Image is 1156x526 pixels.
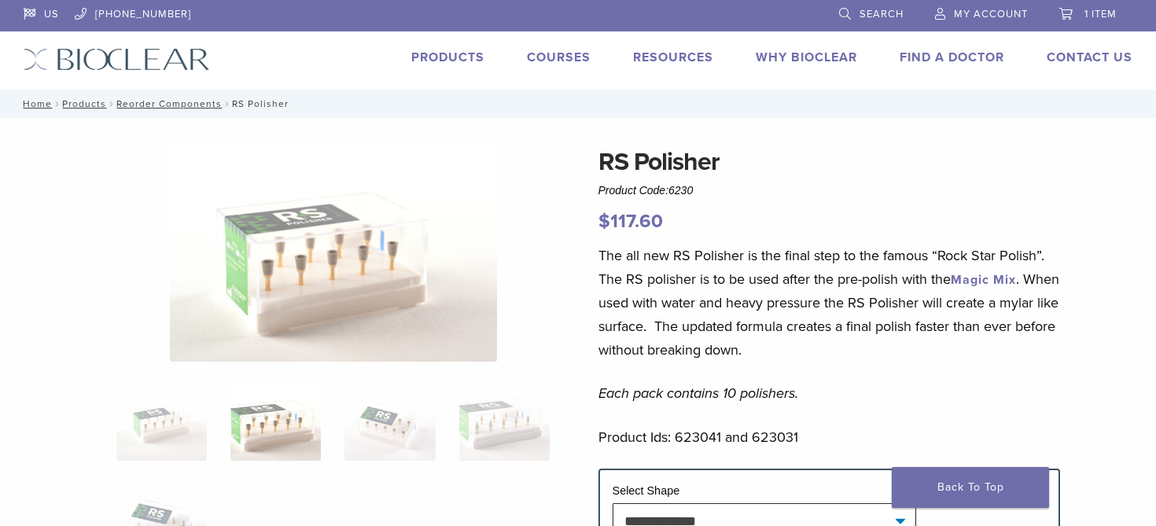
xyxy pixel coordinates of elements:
[598,184,694,197] span: Product Code:
[411,50,484,65] a: Products
[951,272,1016,288] a: Magic Mix
[459,382,550,461] img: RS Polisher - Image 4
[598,425,1061,449] p: Product Ids: 623041 and 623031
[598,210,663,233] bdi: 117.60
[116,382,207,461] img: RS-Polihser-Cup-3-324x324.jpg
[900,50,1004,65] a: Find A Doctor
[598,244,1061,362] p: The all new RS Polisher is the final step to the famous “Rock Star Polish”. The RS polisher is to...
[527,50,591,65] a: Courses
[52,100,62,108] span: /
[892,467,1049,508] a: Back To Top
[24,48,210,71] img: Bioclear
[598,210,610,233] span: $
[668,184,693,197] span: 6230
[756,50,857,65] a: Why Bioclear
[106,100,116,108] span: /
[344,382,435,461] img: RS Polisher - Image 3
[222,100,232,108] span: /
[598,143,1061,181] h1: RS Polisher
[62,98,106,109] a: Products
[613,484,680,497] label: Select Shape
[860,8,904,20] span: Search
[1047,50,1132,65] a: Contact Us
[598,384,798,402] em: Each pack contains 10 polishers.
[954,8,1028,20] span: My Account
[18,98,52,109] a: Home
[170,143,497,362] img: RS Polisher - Image 2
[230,382,321,461] img: RS Polisher - Image 2
[633,50,713,65] a: Resources
[1084,8,1117,20] span: 1 item
[12,90,1144,118] nav: RS Polisher
[116,98,222,109] a: Reorder Components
